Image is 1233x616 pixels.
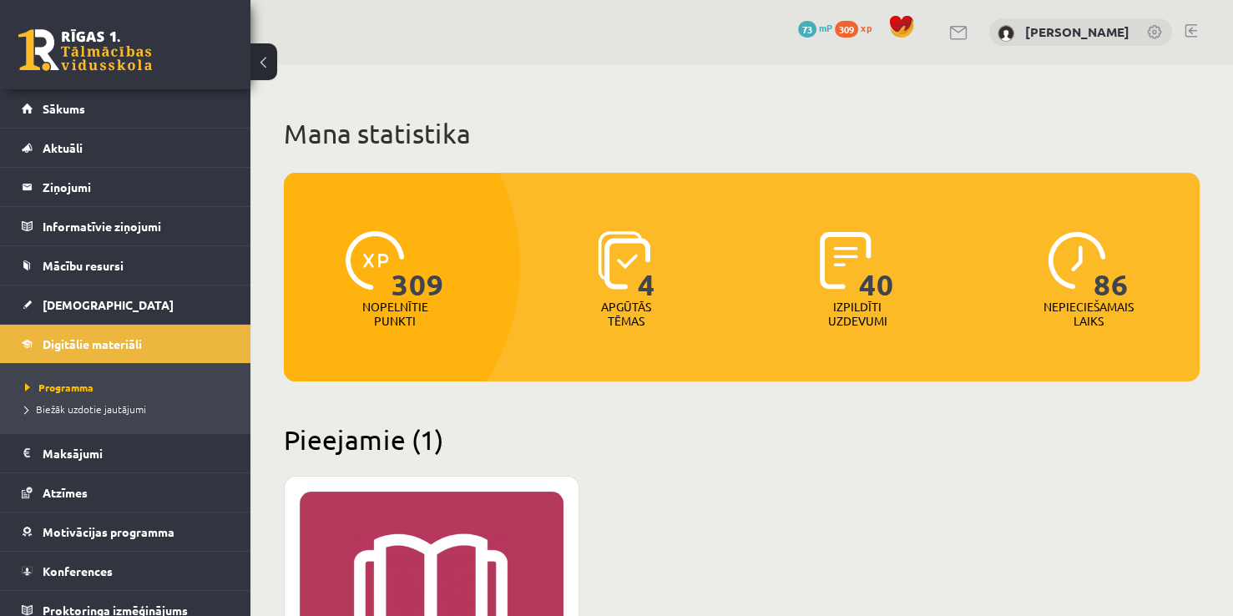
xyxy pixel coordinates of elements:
a: 309 xp [835,21,880,34]
span: Atzīmes [43,485,88,500]
span: xp [861,21,872,34]
span: Aktuāli [43,140,83,155]
h2: Pieejamie (1) [284,423,1200,456]
a: [PERSON_NAME] [1025,23,1129,40]
a: Aktuāli [22,129,230,167]
span: 40 [859,231,894,300]
span: 309 [835,21,858,38]
a: Informatīvie ziņojumi [22,207,230,245]
legend: Maksājumi [43,434,230,472]
span: 73 [798,21,816,38]
a: Maksājumi [22,434,230,472]
span: Motivācijas programma [43,524,174,539]
a: Atzīmes [22,473,230,512]
a: [DEMOGRAPHIC_DATA] [22,285,230,324]
span: 4 [638,231,655,300]
a: Programma [25,380,234,395]
p: Apgūtās tēmas [594,300,659,328]
span: [DEMOGRAPHIC_DATA] [43,297,174,312]
p: Nepieciešamais laiks [1044,300,1134,328]
a: Motivācijas programma [22,512,230,551]
img: icon-clock-7be60019b62300814b6bd22b8e044499b485619524d84068768e800edab66f18.svg [1048,231,1106,290]
span: Sākums [43,101,85,116]
a: Rīgas 1. Tālmācības vidusskola [18,29,152,71]
h1: Mana statistika [284,117,1200,150]
img: icon-xp-0682a9bc20223a9ccc6f5883a126b849a74cddfe5390d2b41b4391c66f2066e7.svg [346,231,404,290]
span: Konferences [43,563,113,578]
a: Biežāk uzdotie jautājumi [25,401,234,417]
a: Sākums [22,89,230,128]
a: Mācību resursi [22,246,230,285]
img: icon-learned-topics-4a711ccc23c960034f471b6e78daf4a3bad4a20eaf4de84257b87e66633f6470.svg [598,231,650,290]
a: Ziņojumi [22,168,230,206]
span: Biežāk uzdotie jautājumi [25,402,146,416]
span: 309 [392,231,444,300]
a: Digitālie materiāli [22,325,230,363]
span: Programma [25,381,93,394]
span: Digitālie materiāli [43,336,142,351]
a: 73 mP [798,21,832,34]
legend: Informatīvie ziņojumi [43,207,230,245]
p: Izpildīti uzdevumi [825,300,890,328]
legend: Ziņojumi [43,168,230,206]
p: Nopelnītie punkti [362,300,428,328]
span: Mācību resursi [43,258,124,273]
img: icon-completed-tasks-ad58ae20a441b2904462921112bc710f1caf180af7a3daa7317a5a94f2d26646.svg [820,231,872,290]
a: Konferences [22,552,230,590]
span: 86 [1094,231,1129,300]
img: Darja Vasiļevska [998,25,1014,42]
span: mP [819,21,832,34]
